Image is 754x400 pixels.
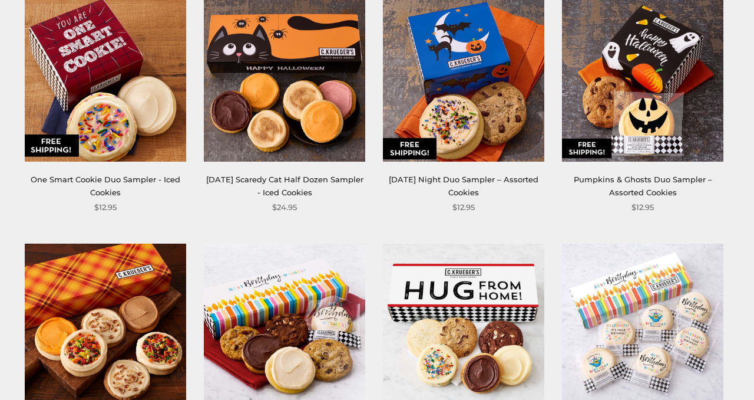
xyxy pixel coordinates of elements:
[631,201,654,214] span: $12.95
[206,175,363,196] a: [DATE] Scaredy Cat Half Dozen Sampler - Iced Cookies
[574,175,712,196] a: Pumpkins & Ghosts Duo Sampler – Assorted Cookies
[389,175,538,196] a: [DATE] Night Duo Sampler – Assorted Cookies
[272,201,297,214] span: $24.95
[452,201,475,214] span: $12.95
[94,201,117,214] span: $12.95
[31,175,180,196] a: One Smart Cookie Duo Sampler - Iced Cookies
[9,355,122,391] iframe: Sign Up via Text for Offers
